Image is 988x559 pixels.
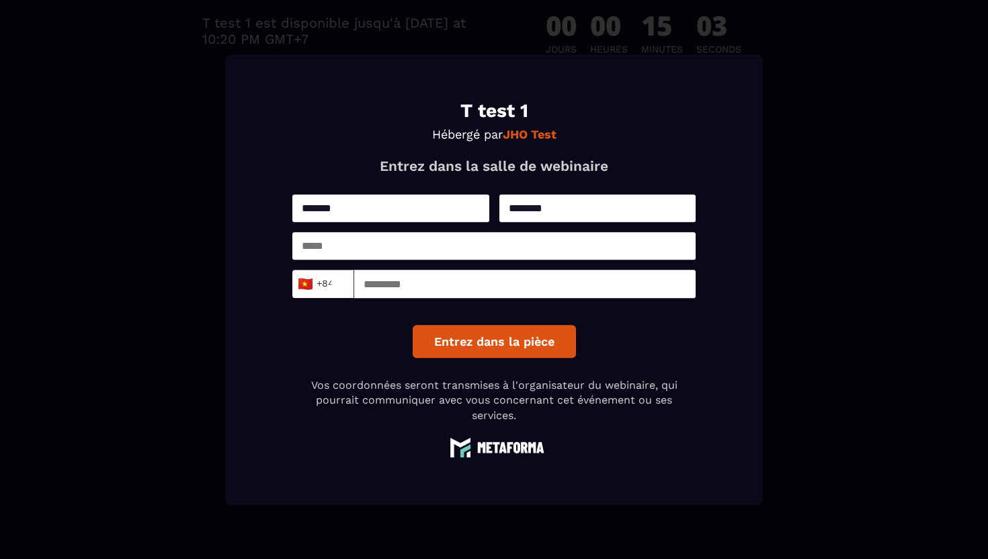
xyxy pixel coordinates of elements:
div: Search for option [292,270,354,298]
input: Search for option [332,274,342,294]
p: Hébergé par [292,127,696,141]
img: logo [444,437,544,457]
h1: T test 1 [292,102,696,120]
span: +84 [301,274,329,293]
span: 🇻🇳 [296,274,313,293]
p: Entrez dans la salle de webinaire [292,157,696,174]
button: Entrez dans la pièce [413,325,576,358]
p: Vos coordonnées seront transmises à l'organisateur du webinaire, qui pourrait communiquer avec vo... [292,378,696,423]
strong: JHO Test [503,127,557,141]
